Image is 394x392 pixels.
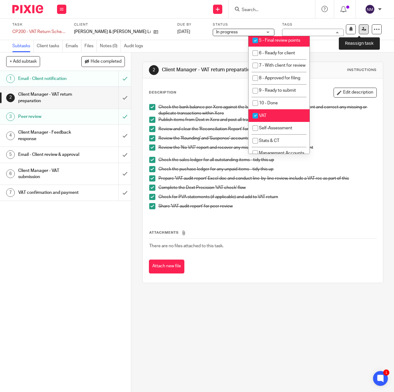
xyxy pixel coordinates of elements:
span: 10 - Done [259,101,278,105]
p: Complete the Dext Precision 'VAT check' flow [158,185,376,191]
h1: Peer review [18,112,81,121]
button: Attach new file [149,260,184,273]
p: Check the sales ledger for all outstanding items - tidy this up [158,157,376,163]
a: Notes (0) [100,40,121,52]
h1: Email - Client notification [18,74,81,83]
span: There are no files attached to this task. [149,244,224,248]
a: Client tasks [37,40,63,52]
label: Status [213,22,274,27]
h1: Email - Client review & approval [18,150,81,159]
a: Emails [66,40,81,52]
div: CP200 - VAT Return Schedule 2 - Feb/May/Aug/Nov [12,29,66,35]
div: Instructions [347,68,377,73]
span: [DATE] [177,30,190,34]
div: 5 [6,150,15,159]
p: Publish items from Dext in Xero and post all transactions to Xero [158,117,376,123]
h1: VAT confirmation and payment [18,188,81,197]
p: Review the 'No VAT' report and recover any missing receipts / bills from the client [158,144,376,151]
h1: Client Manager - Feedback response [18,128,81,144]
span: 6 - Ready for client [259,51,295,55]
button: + Add subtask [6,56,40,67]
p: Description [149,90,176,95]
div: 3 [6,112,15,121]
h1: Client Manager - VAT submission [18,166,81,182]
img: Pixie [12,5,43,13]
h1: Client Manager - VAT return preparation [18,90,81,106]
span: In progress [216,30,238,34]
p: [PERSON_NAME] & [PERSON_NAME] Limited [74,29,150,35]
div: 4 [6,131,15,140]
p: Check the puchase ledger for any unpaid items - tidy this up [158,166,376,172]
div: 1 [383,369,389,376]
div: 6 [6,169,15,178]
label: Task [12,22,66,27]
div: 2 [6,94,15,102]
span: 9 - Ready to submit [259,88,296,93]
div: 7 [6,188,15,197]
span: 8 - Approved for filing [259,76,300,80]
button: Edit description [334,88,377,98]
h1: Client Manager - VAT return preparation [162,67,276,73]
span: 5 - Final review points [259,38,300,43]
a: Subtasks [12,40,34,52]
label: Client [74,22,170,27]
img: svg%3E [365,4,375,14]
a: Files [84,40,97,52]
p: Prepare 'VAT audit report' Excel doc and conduct line-by-line review, include a VAT rec as part o... [158,175,376,181]
div: 2 [149,65,159,75]
a: Audit logs [124,40,146,52]
p: Review and clear the 'Reconciliation Report' for each bank account [158,126,376,132]
p: Check for PVA statements (if applicable) and add to VAT return [158,194,376,200]
span: Attachments [149,231,179,234]
p: Review the 'Rounding' and 'Suspense' accounts and clear [158,135,376,141]
label: Due by [177,22,205,27]
input: Search [241,7,297,13]
span: Hide completed [91,59,121,64]
label: Tags [282,22,344,27]
div: 1 [6,74,15,83]
p: Check the bank balance per Xero against the bank balance on the bank statement and correct any mi... [158,104,376,117]
button: Hide completed [81,56,125,67]
span: 7 - With client for review [259,63,306,68]
span: Stats & CT [259,139,279,143]
p: Share 'VAT audit report' for peer review [158,203,376,209]
span: Self-Assessment [259,126,292,130]
span: VAT [259,114,266,118]
span: Management Accounts [259,151,304,155]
